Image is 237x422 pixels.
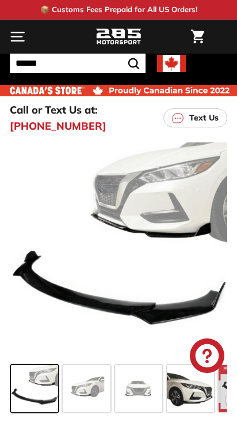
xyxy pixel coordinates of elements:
p: 📦 Customs Fees Prepaid for All US Orders! [40,4,197,16]
a: Cart [185,20,210,53]
img: Logo_285_Motorsport_areodynamics_components [95,27,142,47]
input: Search [10,54,146,73]
a: [PHONE_NUMBER] [10,118,106,134]
p: Call or Text Us at: [10,102,98,118]
p: Text Us [189,112,219,124]
inbox-online-store-chat: Shopify online store chat [186,338,228,376]
a: Text Us [163,108,227,127]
